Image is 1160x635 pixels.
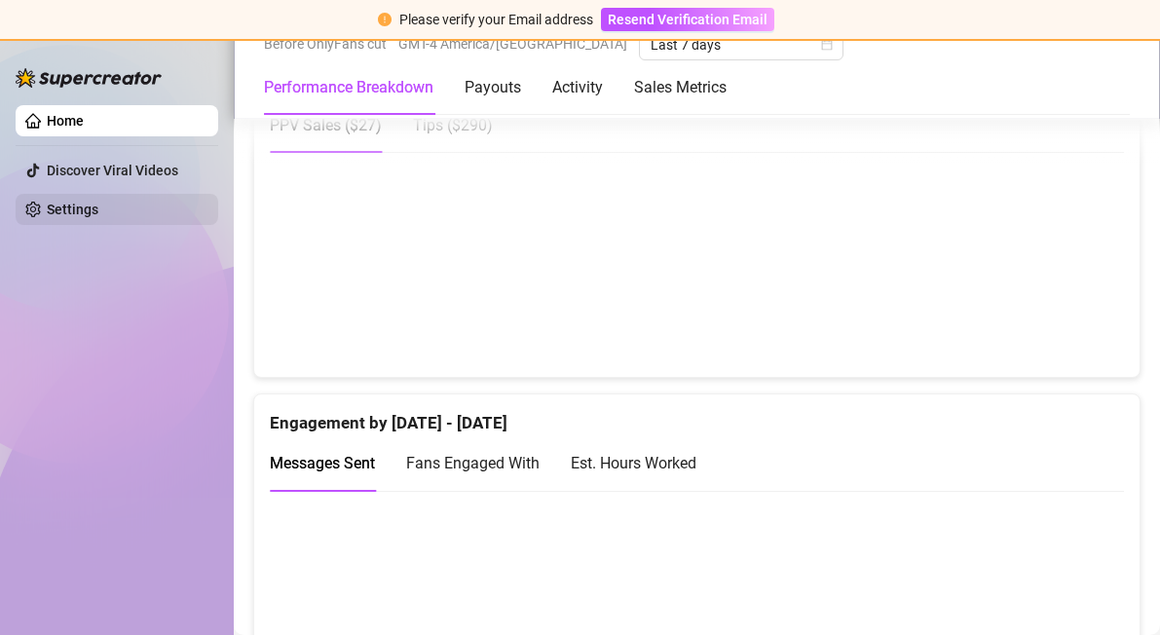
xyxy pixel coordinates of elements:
span: Before OnlyFans cut [264,29,387,58]
div: Please verify your Email address [399,9,593,30]
span: PPV Sales ( $27 ) [270,116,382,134]
div: Est. Hours Worked [571,451,696,475]
span: calendar [821,39,833,51]
div: Sales Metrics [634,76,727,99]
div: Performance Breakdown [264,76,433,99]
img: logo-BBDzfeDw.svg [16,68,162,88]
div: Payouts [465,76,521,99]
div: Activity [552,76,603,99]
button: Resend Verification Email [601,8,774,31]
span: Fans Engaged With [406,454,540,472]
a: Discover Viral Videos [47,163,178,178]
a: Home [47,113,84,129]
span: GMT-4 America/[GEOGRAPHIC_DATA] [398,29,627,58]
span: exclamation-circle [378,13,392,26]
span: Last 7 days [651,30,832,59]
span: Tips ( $290 ) [413,116,493,134]
div: Engagement by [DATE] - [DATE] [270,394,1124,436]
a: Settings [47,202,98,217]
span: Messages Sent [270,454,375,472]
span: Resend Verification Email [608,12,767,27]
